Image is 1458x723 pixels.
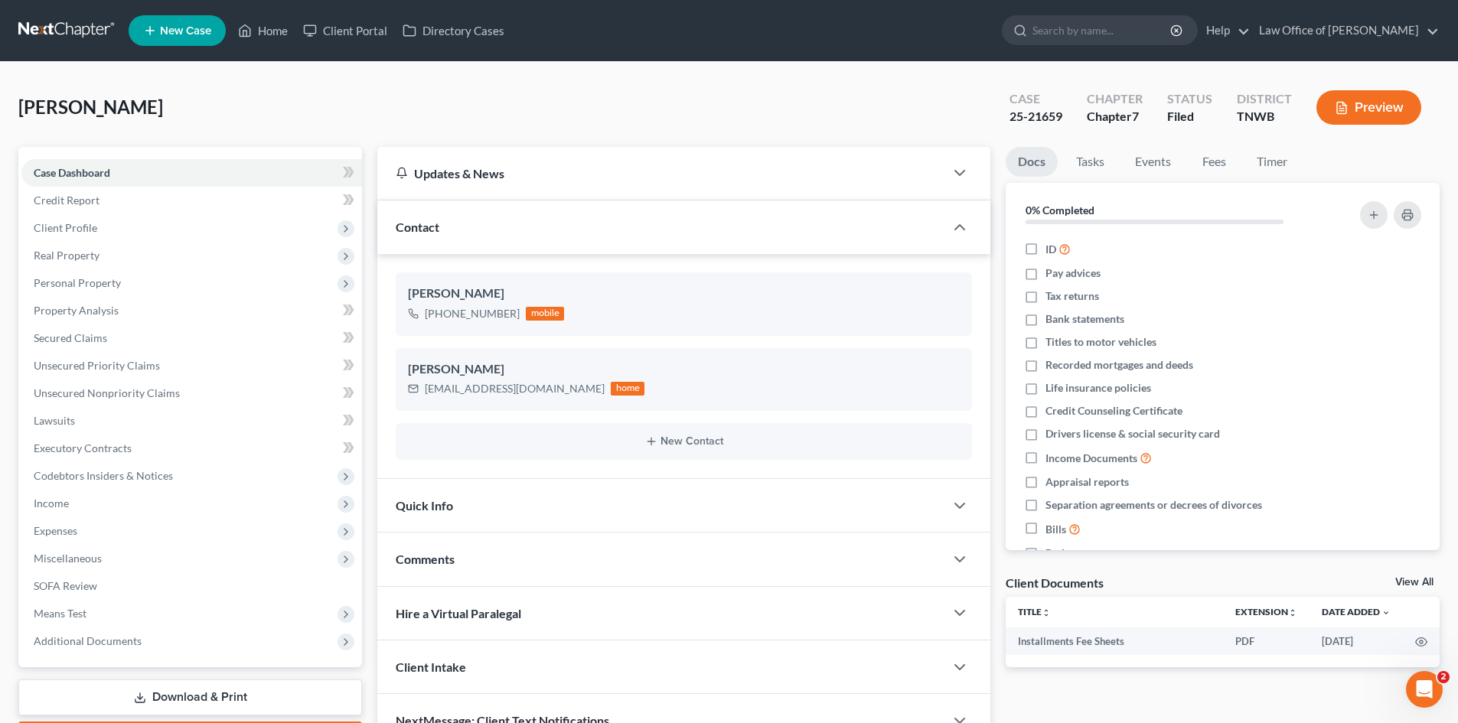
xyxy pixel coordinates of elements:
span: Client Intake [396,659,466,674]
td: Installments Fee Sheets [1006,627,1223,655]
span: Bills [1045,522,1066,537]
div: home [611,382,644,396]
div: [EMAIL_ADDRESS][DOMAIN_NAME] [425,381,605,396]
div: Case [1010,90,1062,108]
span: 7 [1132,109,1139,123]
div: Client Documents [1006,575,1104,591]
span: Real Property [34,249,99,262]
span: Unsecured Priority Claims [34,359,160,372]
div: Filed [1167,108,1212,125]
span: Lawsuits [34,414,75,427]
span: Comments [396,552,455,566]
div: Updates & News [396,165,926,181]
a: Client Portal [295,17,395,44]
span: Life insurance policies [1045,380,1151,396]
a: Unsecured Priority Claims [21,352,362,379]
div: mobile [526,307,564,321]
div: TNWB [1237,108,1292,125]
button: New Contact [408,435,960,448]
span: Credit Counseling Certificate [1045,403,1182,418]
a: Unsecured Nonpriority Claims [21,379,362,407]
span: 2 [1437,671,1450,683]
a: Download & Print [18,679,362,715]
span: Bank statements [1045,311,1124,327]
div: Chapter [1087,108,1143,125]
span: Titles to motor vehicles [1045,334,1156,350]
a: Credit Report [21,187,362,214]
a: Tasks [1064,147,1117,177]
a: Law Office of [PERSON_NAME] [1251,17,1439,44]
span: Quick Info [396,498,453,513]
a: Titleunfold_more [1018,606,1051,617]
i: unfold_more [1042,608,1051,617]
span: Client Profile [34,221,97,234]
div: [PERSON_NAME] [408,285,960,303]
a: Help [1199,17,1250,44]
span: Expenses [34,524,77,537]
span: Tax returns [1045,288,1099,304]
a: View All [1395,577,1434,588]
span: Codebtors Insiders & Notices [34,469,173,482]
span: Contact [396,220,439,234]
a: SOFA Review [21,572,362,600]
i: unfold_more [1288,608,1297,617]
a: Docs [1006,147,1058,177]
div: District [1237,90,1292,108]
span: Hire a Virtual Paralegal [396,606,521,620]
div: Chapter [1087,90,1143,108]
a: Events [1123,147,1183,177]
a: Directory Cases [395,17,512,44]
div: Status [1167,90,1212,108]
button: Preview [1316,90,1421,125]
span: Recorded mortgages and deeds [1045,357,1193,373]
a: Executory Contracts [21,435,362,462]
span: Miscellaneous [34,552,102,565]
a: Property Analysis [21,297,362,324]
span: SOFA Review [34,579,97,592]
i: expand_more [1381,608,1391,617]
span: Appraisal reports [1045,474,1129,490]
a: Home [230,17,295,44]
a: Timer [1244,147,1300,177]
span: Income Documents [1045,451,1137,466]
span: Credit Report [34,194,99,207]
a: Fees [1189,147,1238,177]
a: Date Added expand_more [1322,606,1391,617]
span: Retirement account statements [1045,546,1194,561]
span: Personal Property [34,276,121,289]
span: Drivers license & social security card [1045,426,1220,441]
a: Case Dashboard [21,159,362,187]
div: [PHONE_NUMBER] [425,306,520,321]
div: 25-21659 [1010,108,1062,125]
span: Executory Contracts [34,441,132,454]
span: Pay advices [1045,265,1101,281]
a: Secured Claims [21,324,362,352]
a: Lawsuits [21,407,362,435]
span: Case Dashboard [34,166,110,179]
span: Income [34,497,69,510]
span: Unsecured Nonpriority Claims [34,386,180,399]
span: [PERSON_NAME] [18,96,163,118]
iframe: Intercom live chat [1406,671,1443,708]
a: Extensionunfold_more [1235,606,1297,617]
span: Means Test [34,607,86,620]
td: PDF [1223,627,1310,655]
strong: 0% Completed [1026,204,1094,217]
input: Search by name... [1032,16,1173,44]
td: [DATE] [1310,627,1403,655]
span: Secured Claims [34,331,107,344]
span: ID [1045,242,1056,257]
span: Additional Documents [34,634,142,647]
div: [PERSON_NAME] [408,360,960,379]
span: New Case [160,25,211,37]
span: Separation agreements or decrees of divorces [1045,497,1262,513]
span: Property Analysis [34,304,119,317]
